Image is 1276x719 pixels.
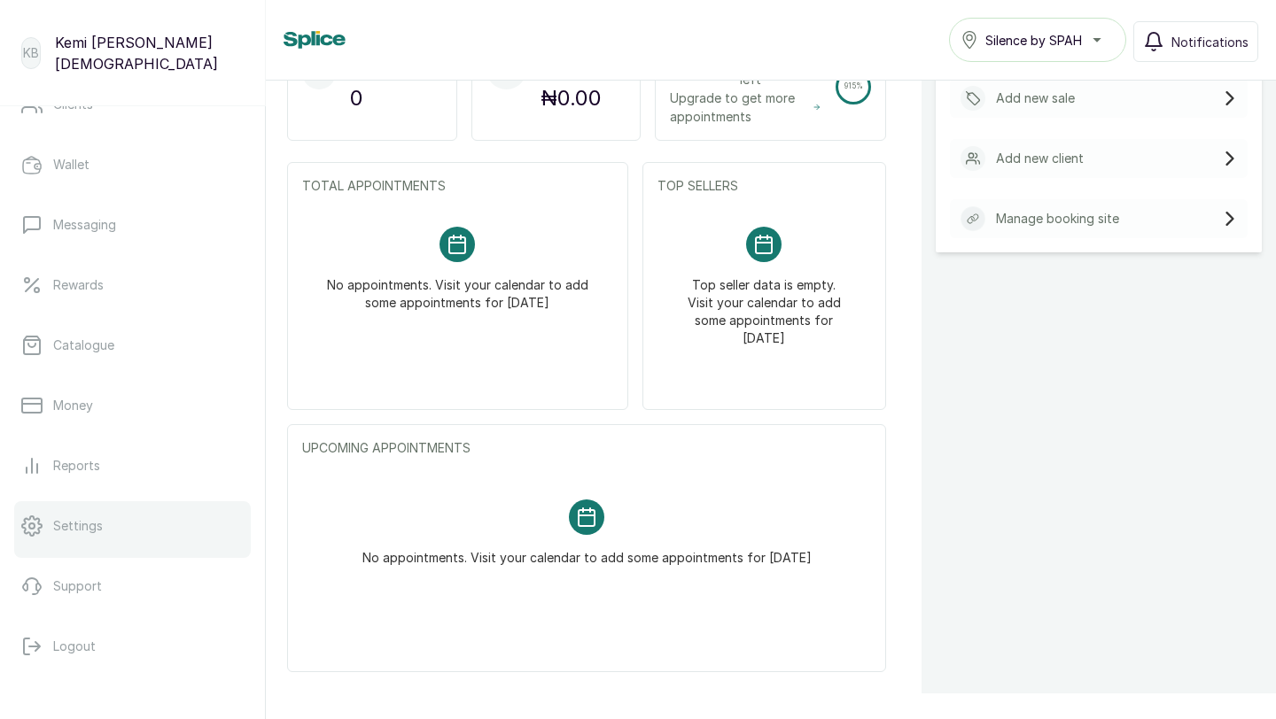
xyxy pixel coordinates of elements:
p: Add new sale [996,89,1075,107]
button: Notifications [1133,21,1258,62]
p: TOTAL APPOINTMENTS [302,177,613,195]
p: Manage booking site [996,210,1119,228]
a: Messaging [14,200,251,250]
button: Logout [14,622,251,671]
p: Kemi [PERSON_NAME][DEMOGRAPHIC_DATA] [55,32,244,74]
p: Rewards [53,276,104,294]
a: Reports [14,441,251,491]
p: Reports [53,457,100,475]
a: Catalogue [14,321,251,370]
p: KB [23,44,39,62]
span: Upgrade to get more appointments [670,89,821,126]
span: Notifications [1171,33,1249,51]
p: TOP SELLERS [657,177,871,195]
p: Money [53,397,93,414]
a: Settings [14,501,251,551]
p: 0 [350,82,442,114]
p: UPCOMING APPOINTMENTS [302,439,871,457]
span: 915 % [844,82,863,90]
p: ₦0.00 [541,82,626,114]
p: Support [53,577,102,595]
p: Settings [53,517,103,535]
span: Silence by SPAH [985,31,1082,50]
p: Messaging [53,216,116,234]
p: No appointments. Visit your calendar to add some appointments for [DATE] [362,535,812,567]
a: Support [14,561,251,611]
p: Top seller data is empty. Visit your calendar to add some appointments for [DATE] [679,262,850,347]
p: Logout [53,638,96,655]
p: No appointments. Visit your calendar to add some appointments for [DATE] [323,262,592,312]
p: Catalogue [53,336,114,354]
a: Rewards [14,260,251,310]
p: Wallet [53,156,89,174]
a: Wallet [14,140,251,189]
a: Money [14,381,251,430]
button: Silence by SPAH [949,18,1126,62]
p: Add new client [996,150,1084,167]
